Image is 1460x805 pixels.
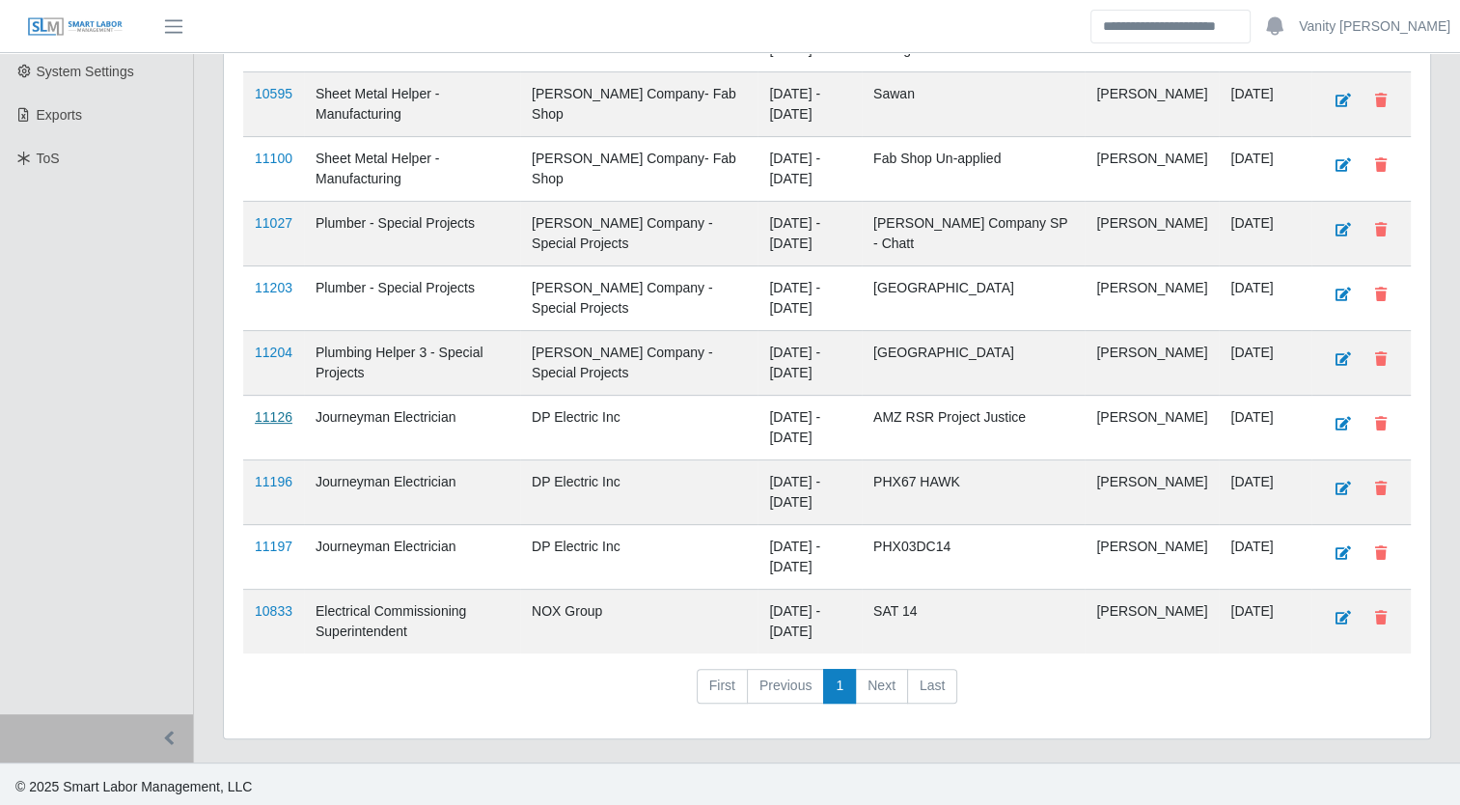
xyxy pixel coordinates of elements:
[255,539,292,554] a: 11197
[1219,525,1311,590] td: [DATE]
[520,525,758,590] td: DP Electric Inc
[1085,460,1219,525] td: [PERSON_NAME]
[1299,16,1450,37] a: Vanity [PERSON_NAME]
[1085,331,1219,396] td: [PERSON_NAME]
[15,779,252,794] span: © 2025 Smart Labor Management, LLC
[304,266,520,331] td: Plumber - Special Projects
[862,525,1085,590] td: PHX03DC14
[304,460,520,525] td: Journeyman Electrician
[1085,137,1219,202] td: [PERSON_NAME]
[758,72,862,137] td: [DATE] - [DATE]
[862,72,1085,137] td: Sawan
[304,202,520,266] td: Plumber - Special Projects
[304,72,520,137] td: Sheet Metal Helper - Manufacturing
[520,266,758,331] td: [PERSON_NAME] Company - Special Projects
[823,669,856,704] a: 1
[862,590,1085,654] td: SAT 14
[304,525,520,590] td: Journeyman Electrician
[1219,331,1311,396] td: [DATE]
[520,460,758,525] td: DP Electric Inc
[862,137,1085,202] td: Fab Shop Un-applied
[27,16,124,38] img: SLM Logo
[1219,266,1311,331] td: [DATE]
[304,331,520,396] td: Plumbing Helper 3 - Special Projects
[1085,266,1219,331] td: [PERSON_NAME]
[1219,137,1311,202] td: [DATE]
[520,137,758,202] td: [PERSON_NAME] Company- Fab Shop
[304,396,520,460] td: Journeyman Electrician
[255,151,292,166] a: 11100
[37,151,60,166] span: ToS
[255,280,292,295] a: 11203
[255,474,292,489] a: 11196
[520,202,758,266] td: [PERSON_NAME] Company - Special Projects
[304,590,520,654] td: Electrical Commissioning Superintendent
[1219,396,1311,460] td: [DATE]
[862,266,1085,331] td: [GEOGRAPHIC_DATA]
[1219,202,1311,266] td: [DATE]
[862,202,1085,266] td: [PERSON_NAME] Company SP - Chatt
[1085,72,1219,137] td: [PERSON_NAME]
[758,137,862,202] td: [DATE] - [DATE]
[520,72,758,137] td: [PERSON_NAME] Company- Fab Shop
[1085,202,1219,266] td: [PERSON_NAME]
[243,669,1411,719] nav: pagination
[862,460,1085,525] td: PHX67 HAWK
[758,396,862,460] td: [DATE] - [DATE]
[37,107,82,123] span: Exports
[1219,590,1311,654] td: [DATE]
[758,460,862,525] td: [DATE] - [DATE]
[37,64,134,79] span: System Settings
[1085,525,1219,590] td: [PERSON_NAME]
[758,590,862,654] td: [DATE] - [DATE]
[862,331,1085,396] td: [GEOGRAPHIC_DATA]
[255,345,292,360] a: 11204
[304,137,520,202] td: Sheet Metal Helper - Manufacturing
[1219,72,1311,137] td: [DATE]
[1219,460,1311,525] td: [DATE]
[862,396,1085,460] td: AMZ RSR Project Justice
[1085,590,1219,654] td: [PERSON_NAME]
[520,331,758,396] td: [PERSON_NAME] Company - Special Projects
[1085,396,1219,460] td: [PERSON_NAME]
[255,86,292,101] a: 10595
[1090,10,1251,43] input: Search
[520,396,758,460] td: DP Electric Inc
[758,266,862,331] td: [DATE] - [DATE]
[255,409,292,425] a: 11126
[758,331,862,396] td: [DATE] - [DATE]
[758,525,862,590] td: [DATE] - [DATE]
[520,590,758,654] td: NOX Group
[255,215,292,231] a: 11027
[758,202,862,266] td: [DATE] - [DATE]
[255,603,292,619] a: 10833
